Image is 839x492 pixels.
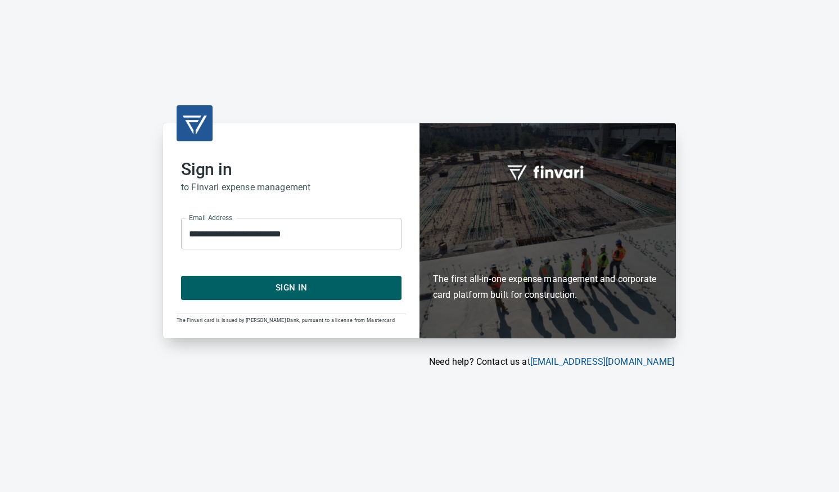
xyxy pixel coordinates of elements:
span: The Finvari card is issued by [PERSON_NAME] Bank, pursuant to a license from Mastercard [177,317,395,323]
span: Sign In [193,280,389,295]
a: [EMAIL_ADDRESS][DOMAIN_NAME] [530,356,674,367]
img: fullword_logo_white.png [506,159,590,185]
h2: Sign in [181,159,402,180]
h6: The first all-in-one expense management and corporate card platform built for construction. [433,206,662,303]
h6: to Finvari expense management [181,180,402,195]
img: transparent_logo.png [181,110,208,137]
div: Finvari [419,123,676,338]
button: Sign In [181,276,402,299]
p: Need help? Contact us at [163,355,674,369]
